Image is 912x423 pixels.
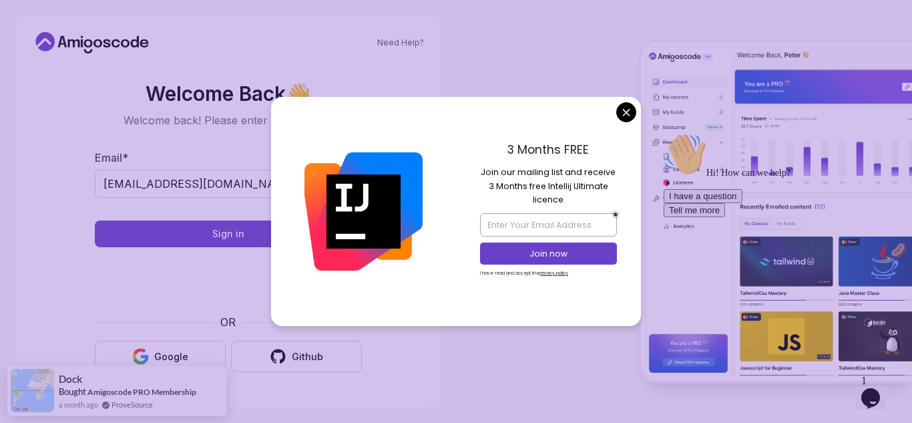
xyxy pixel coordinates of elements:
[154,350,188,364] div: Google
[59,374,82,385] span: Dock
[87,387,196,397] a: Amigoscode PRO Membership
[5,5,48,48] img: :wave:
[59,386,86,397] span: Bought
[641,42,912,380] img: Amigoscode Dashboard
[32,32,152,53] a: Home link
[11,369,54,412] img: provesource social proof notification image
[95,221,362,247] button: Sign in
[377,37,424,48] a: Need Help?
[212,227,244,241] div: Sign in
[856,370,899,410] iframe: chat widget
[5,61,84,76] button: I have a question
[59,399,98,410] span: a month ago
[5,40,132,50] span: Hi! How can we help?
[658,128,899,363] iframe: chat widget
[95,112,362,128] p: Welcome back! Please enter your details.
[231,341,362,372] button: Github
[95,151,128,164] label: Email *
[95,341,226,372] button: Google
[220,314,236,330] p: OR
[95,83,362,104] h2: Welcome Back
[292,350,323,364] div: Github
[111,399,153,410] a: ProveSource
[128,255,329,306] iframe: Widget containing checkbox for hCaptcha security challenge
[5,5,246,90] div: 👋Hi! How can we help?I have a questionTell me more
[5,76,67,90] button: Tell me more
[95,170,362,198] input: Enter your email
[284,78,316,109] span: 👋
